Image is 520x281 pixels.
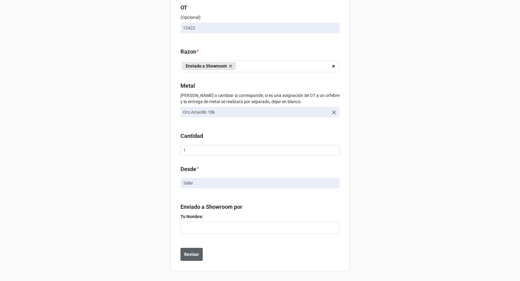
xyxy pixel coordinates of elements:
p: 13422 [183,25,337,31]
button: Revisar [180,248,203,261]
b: Revisar [184,251,199,258]
p: (Opcional) [180,14,340,20]
label: OT [180,3,187,12]
p: Taller [183,180,337,186]
p: [PERSON_NAME] o cambiar si corresponde; si es una asignación de OT a un orfebre y la entrega de m... [180,92,340,105]
label: Enviado a Showroom por [180,203,242,211]
a: Enviado a Showroom [182,62,236,70]
label: Cantidad [180,132,203,140]
label: Metal [180,81,195,90]
p: Oro Amarillo 18k [183,109,328,115]
label: Razon [180,47,196,56]
strong: Tu Nombre: [180,214,203,219]
label: Desde [180,165,196,173]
